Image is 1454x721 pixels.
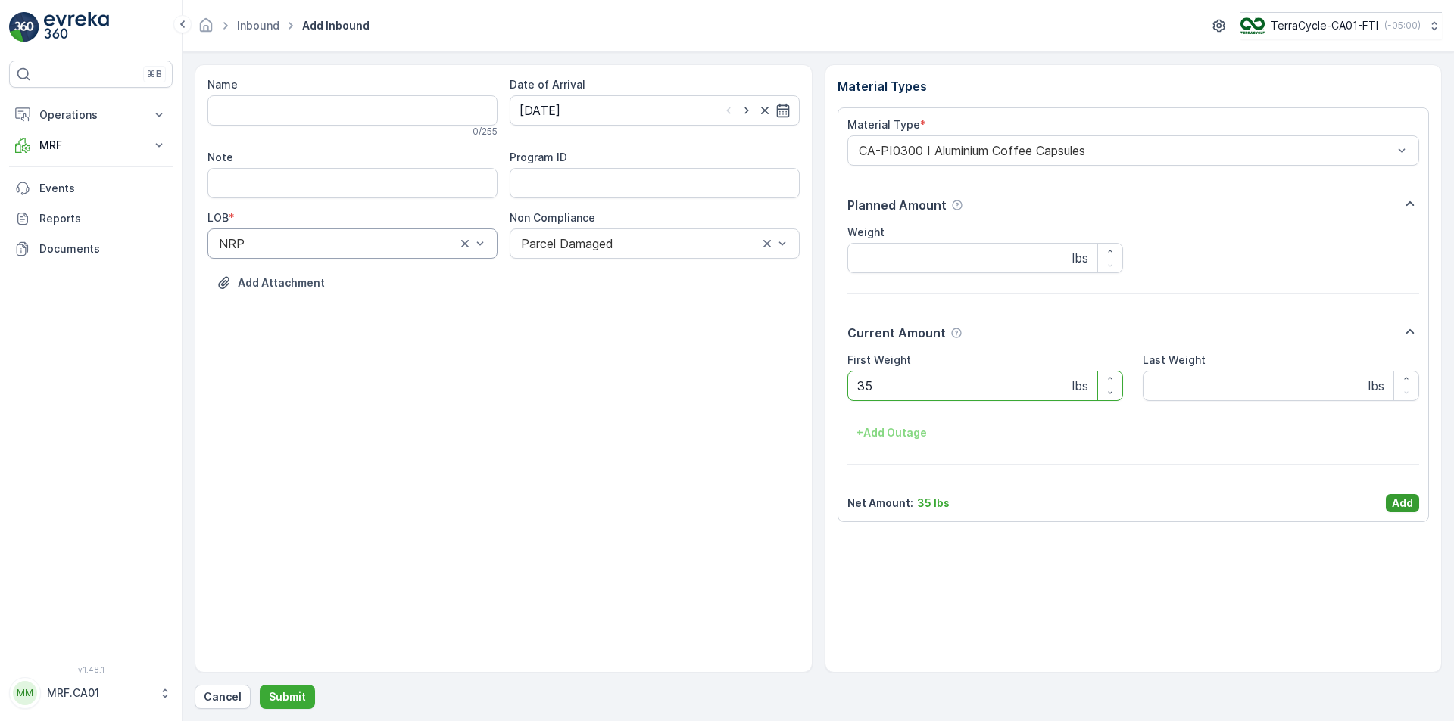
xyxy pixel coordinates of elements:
[847,496,913,511] p: Net Amount :
[207,151,233,163] label: Note
[207,211,229,224] label: LOB
[510,95,800,126] input: dd/mm/yyyy
[147,68,162,80] p: ⌘B
[39,241,167,256] p: Documents
[510,151,567,163] label: Program ID
[9,12,39,42] img: logo
[510,78,585,91] label: Date of Arrival
[269,689,306,704] p: Submit
[9,130,173,160] button: MRF
[39,211,167,226] p: Reports
[47,685,151,701] p: MRF.CA01
[951,199,963,211] div: Help Tooltip Icon
[204,689,242,704] p: Cancel
[838,77,1430,95] p: Material Types
[847,421,936,445] button: +Add Outage
[950,327,963,339] div: Help Tooltip Icon
[13,681,37,705] div: MM
[207,271,334,295] button: Upload File
[299,18,373,33] span: Add Inbound
[917,496,950,511] p: 35 lbs
[1072,249,1088,267] p: lbs
[237,19,279,32] a: Inbound
[1384,20,1421,32] p: ( -05:00 )
[9,677,173,709] button: MMMRF.CA01
[1072,377,1088,395] p: lbs
[198,23,214,36] a: Homepage
[1392,496,1413,511] p: Add
[39,181,167,196] p: Events
[847,353,911,366] label: First Weight
[9,173,173,204] a: Events
[238,275,325,291] p: Add Attachment
[856,425,927,440] p: + Add Outage
[1271,18,1378,33] p: TerraCycle-CA01-FTI
[207,78,238,91] label: Name
[9,665,173,674] span: v 1.48.1
[9,234,173,264] a: Documents
[1240,17,1265,34] img: TC_BVHiTW6.png
[1386,494,1419,512] button: Add
[473,126,498,138] p: 0 / 255
[847,118,920,131] label: Material Type
[1240,12,1442,39] button: TerraCycle-CA01-FTI(-05:00)
[847,324,946,342] p: Current Amount
[847,196,947,214] p: Planned Amount
[1143,353,1206,366] label: Last Weight
[195,685,251,709] button: Cancel
[39,138,142,153] p: MRF
[9,204,173,234] a: Reports
[9,100,173,130] button: Operations
[510,211,595,224] label: Non Compliance
[1368,377,1384,395] p: lbs
[847,225,885,238] label: Weight
[39,107,142,123] p: Operations
[260,685,315,709] button: Submit
[44,12,109,42] img: logo_light-DOdMpM7g.png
